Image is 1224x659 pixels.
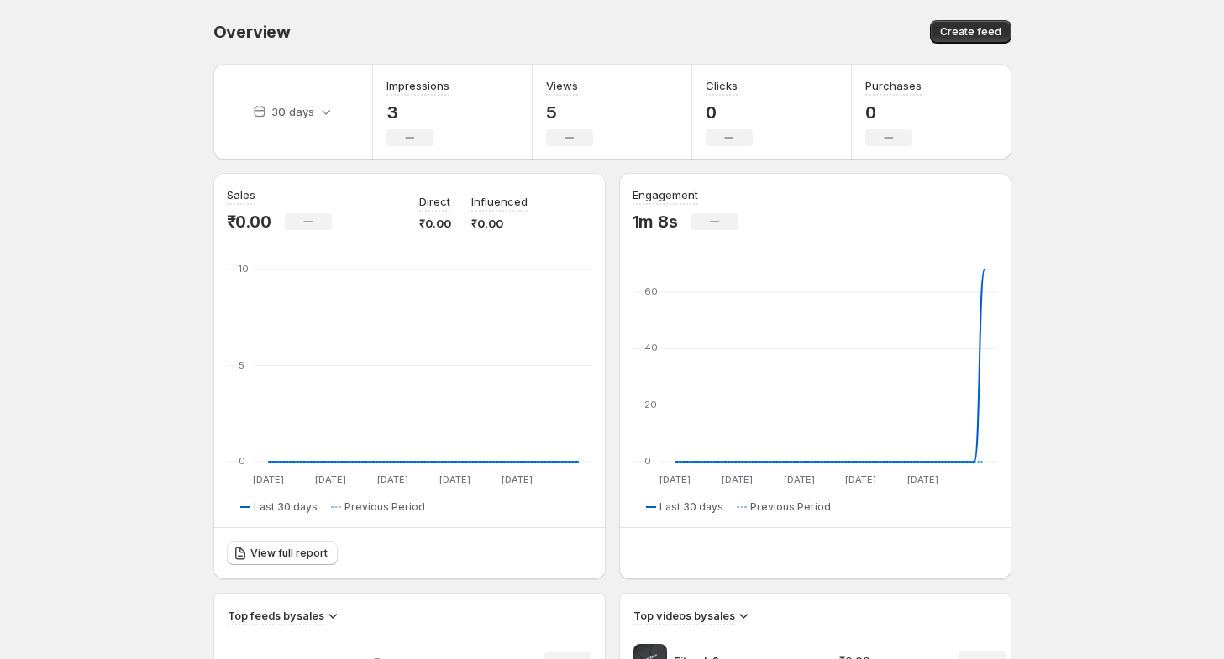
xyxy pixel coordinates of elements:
[239,455,245,467] text: 0
[227,186,255,203] h3: Sales
[439,473,470,485] text: [DATE]
[750,500,831,514] span: Previous Period
[633,607,735,624] h3: Top videos by sales
[906,473,938,485] text: [DATE]
[633,212,678,232] p: 1m 8s
[644,342,658,353] text: 40
[344,500,425,514] span: Previous Period
[239,359,244,371] text: 5
[254,500,318,514] span: Last 30 days
[213,22,291,42] span: Overview
[314,473,345,485] text: [DATE]
[546,102,593,123] p: 5
[271,103,314,120] p: 30 days
[227,541,338,565] a: View full report
[471,215,528,232] p: ₹0.00
[633,186,698,203] h3: Engagement
[865,77,922,94] h3: Purchases
[419,215,451,232] p: ₹0.00
[376,473,407,485] text: [DATE]
[419,193,450,210] p: Direct
[228,607,324,624] h3: Top feeds by sales
[865,102,922,123] p: 0
[706,102,753,123] p: 0
[386,102,449,123] p: 3
[940,25,1001,39] span: Create feed
[250,547,328,560] span: View full report
[227,212,271,232] p: ₹0.00
[930,20,1011,44] button: Create feed
[706,77,738,94] h3: Clicks
[659,500,723,514] span: Last 30 days
[845,473,876,485] text: [DATE]
[644,285,658,297] text: 60
[252,473,283,485] text: [DATE]
[644,399,657,411] text: 20
[239,263,249,275] text: 10
[471,193,528,210] p: Influenced
[659,473,691,485] text: [DATE]
[644,455,651,467] text: 0
[501,473,532,485] text: [DATE]
[546,77,578,94] h3: Views
[386,77,449,94] h3: Impressions
[783,473,814,485] text: [DATE]
[721,473,752,485] text: [DATE]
